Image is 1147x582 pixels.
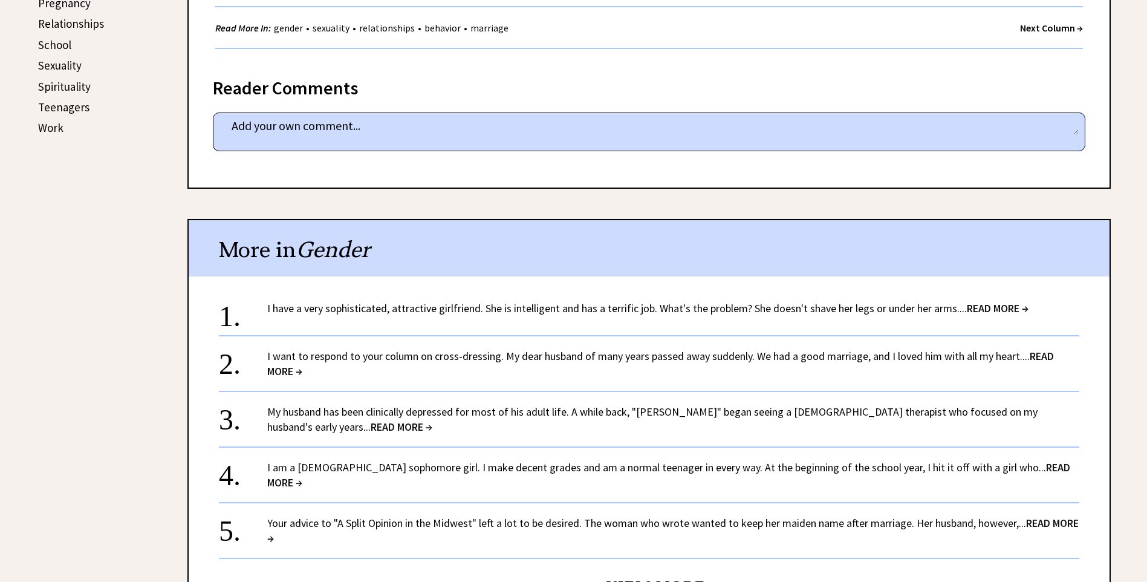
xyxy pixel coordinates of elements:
[38,16,104,31] a: Relationships
[371,420,432,434] span: READ MORE →
[267,349,1054,378] a: I want to respond to your column on cross-dressing. My dear husband of many years passed away sud...
[38,38,71,52] a: School
[356,22,418,34] a: relationships
[267,516,1079,545] a: Your advice to "A Split Opinion in the Midwest" left a lot to be desired. The woman who wrote wan...
[219,515,267,538] div: 5.
[38,58,82,73] a: Sexuality
[267,460,1070,489] span: READ MORE →
[38,79,91,94] a: Spirituality
[267,349,1054,378] span: READ MORE →
[271,22,306,34] a: gender
[421,22,464,34] a: behavior
[219,348,267,371] div: 2.
[215,21,512,36] div: • • • •
[215,22,271,34] strong: Read More In:
[219,404,267,427] div: 3.
[267,516,1079,545] span: READ MORE →
[267,405,1038,434] a: My husband has been clinically depressed for most of his adult life. A while back, "[PERSON_NAME]...
[467,22,512,34] a: marriage
[38,100,89,114] a: Teenagers
[38,120,63,135] a: Work
[219,301,267,323] div: 1.
[267,460,1070,489] a: I am a [DEMOGRAPHIC_DATA] sophomore girl. I make decent grades and am a normal teenager in every ...
[213,75,1085,94] div: Reader Comments
[296,236,370,263] span: Gender
[310,22,353,34] a: sexuality
[219,460,267,482] div: 4.
[267,301,1028,315] a: I have a very sophisticated, attractive girlfriend. She is intelligent and has a terrific job. Wh...
[967,301,1028,315] span: READ MORE →
[1020,22,1083,34] a: Next Column →
[36,169,157,532] iframe: Advertisement
[189,220,1110,276] div: More in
